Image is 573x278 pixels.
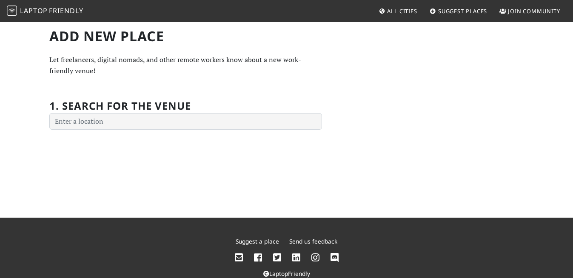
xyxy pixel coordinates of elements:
[375,3,421,19] a: All Cities
[7,4,83,19] a: LaptopFriendly LaptopFriendly
[49,54,322,76] p: Let freelancers, digital nomads, and other remote workers know about a new work-friendly venue!
[496,3,564,19] a: Join Community
[508,7,560,15] span: Join Community
[236,237,279,245] a: Suggest a place
[438,7,487,15] span: Suggest Places
[20,6,48,15] span: Laptop
[49,113,322,130] input: Enter a location
[49,6,83,15] span: Friendly
[263,269,310,278] a: LaptopFriendly
[49,100,191,112] h2: 1. Search for the venue
[426,3,491,19] a: Suggest Places
[49,28,322,44] h1: Add new Place
[7,6,17,16] img: LaptopFriendly
[289,237,337,245] a: Send us feedback
[387,7,417,15] span: All Cities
